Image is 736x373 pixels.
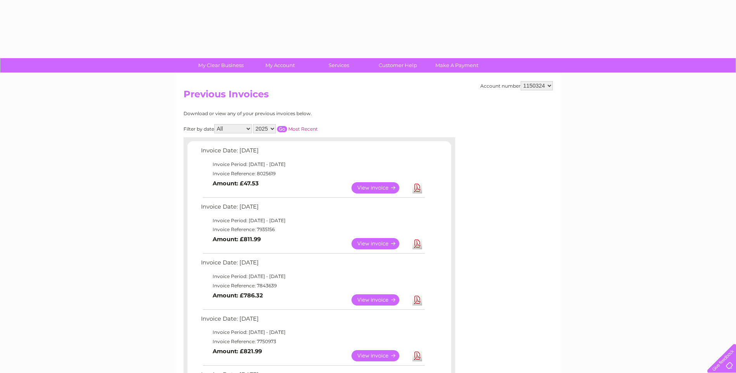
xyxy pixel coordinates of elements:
[352,238,409,249] a: View
[199,169,426,178] td: Invoice Reference: 8025619
[199,328,426,337] td: Invoice Period: [DATE] - [DATE]
[213,292,263,299] b: Amount: £786.32
[199,314,426,328] td: Invoice Date: [DATE]
[412,350,422,361] a: Download
[199,216,426,225] td: Invoice Period: [DATE] - [DATE]
[352,350,409,361] a: View
[199,272,426,281] td: Invoice Period: [DATE] - [DATE]
[199,145,426,160] td: Invoice Date: [DATE]
[199,202,426,216] td: Invoice Date: [DATE]
[412,294,422,306] a: Download
[184,89,553,104] h2: Previous Invoices
[199,337,426,346] td: Invoice Reference: 7750973
[199,160,426,169] td: Invoice Period: [DATE] - [DATE]
[307,58,371,73] a: Services
[412,182,422,193] a: Download
[248,58,312,73] a: My Account
[199,257,426,272] td: Invoice Date: [DATE]
[425,58,489,73] a: Make A Payment
[213,180,259,187] b: Amount: £47.53
[480,81,553,90] div: Account number
[366,58,430,73] a: Customer Help
[352,294,409,306] a: View
[184,111,387,116] div: Download or view any of your previous invoices below.
[288,126,318,132] a: Most Recent
[352,182,409,193] a: View
[412,238,422,249] a: Download
[184,124,387,133] div: Filter by date
[213,236,261,243] b: Amount: £811.99
[189,58,253,73] a: My Clear Business
[199,225,426,234] td: Invoice Reference: 7935156
[199,281,426,290] td: Invoice Reference: 7843639
[213,348,262,355] b: Amount: £821.99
